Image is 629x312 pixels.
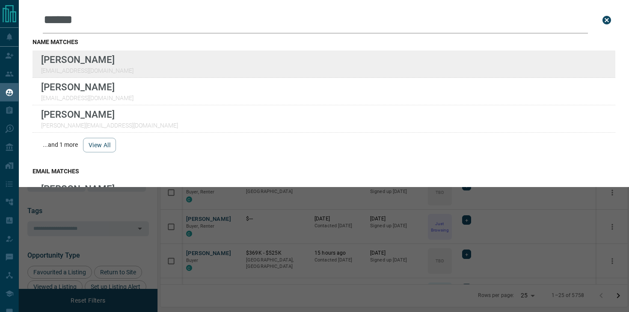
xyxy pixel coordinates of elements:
[41,109,178,120] p: [PERSON_NAME]
[83,138,116,152] button: view all
[41,183,134,194] p: [PERSON_NAME]
[41,81,134,92] p: [PERSON_NAME]
[598,12,615,29] button: close search bar
[33,168,615,175] h3: email matches
[41,95,134,101] p: [EMAIL_ADDRESS][DOMAIN_NAME]
[41,122,178,129] p: [PERSON_NAME][EMAIL_ADDRESS][DOMAIN_NAME]
[41,54,134,65] p: [PERSON_NAME]
[41,67,134,74] p: [EMAIL_ADDRESS][DOMAIN_NAME]
[33,133,615,157] div: ...and 1 more
[33,39,615,45] h3: name matches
